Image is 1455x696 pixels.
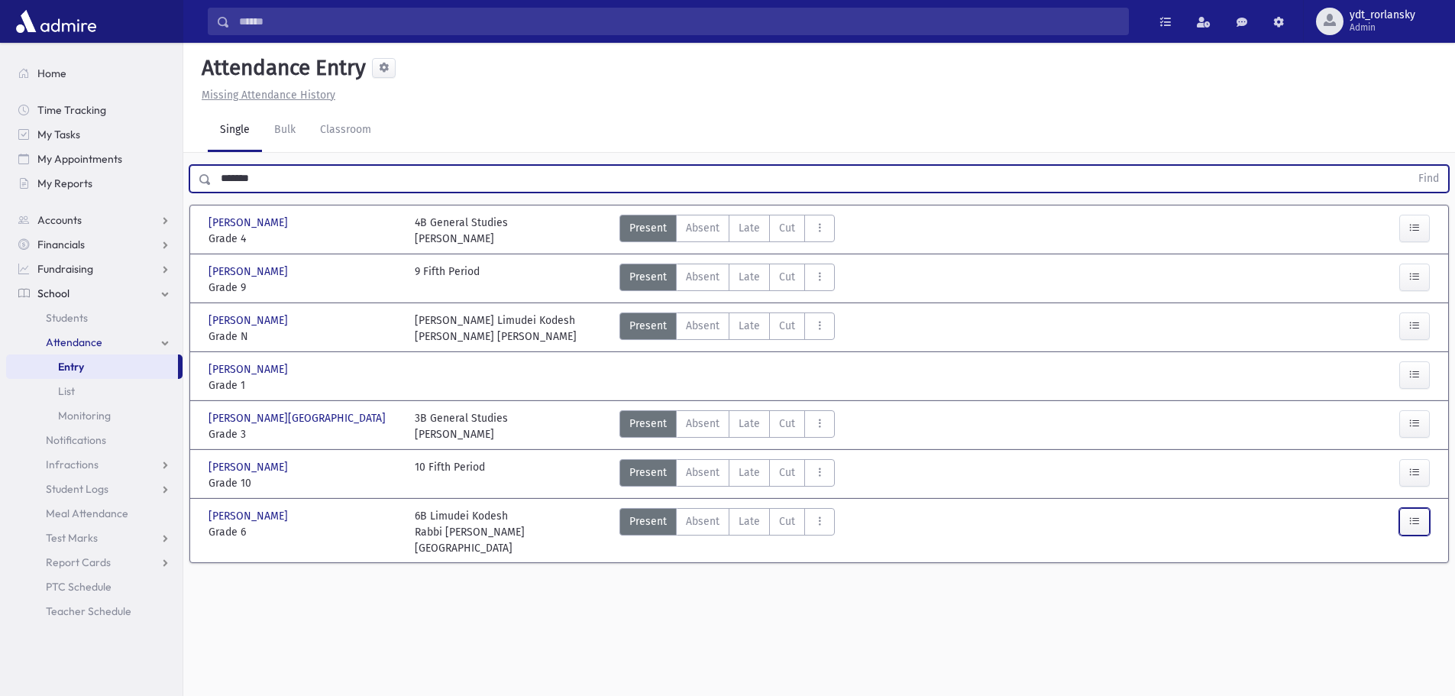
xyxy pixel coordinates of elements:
span: Late [739,269,760,285]
span: Cut [779,318,795,334]
span: Late [739,416,760,432]
span: Grade 9 [209,280,399,296]
a: Missing Attendance History [196,89,335,102]
span: Grade 6 [209,524,399,540]
a: Single [208,109,262,152]
span: Present [629,269,667,285]
span: Accounts [37,213,82,227]
button: Find [1409,166,1448,192]
a: Test Marks [6,526,183,550]
span: Student Logs [46,482,108,496]
span: Cut [779,465,795,481]
a: Attendance [6,330,183,354]
a: Student Logs [6,477,183,501]
a: Time Tracking [6,98,183,122]
input: Search [230,8,1128,35]
span: Present [629,220,667,236]
span: Late [739,220,760,236]
span: My Reports [37,176,92,190]
span: Absent [686,416,719,432]
a: PTC Schedule [6,575,183,599]
span: Meal Attendance [46,507,128,520]
a: Bulk [262,109,308,152]
span: Cut [779,220,795,236]
u: Missing Attendance History [202,89,335,102]
span: Fundraising [37,262,93,276]
a: Home [6,61,183,86]
span: Grade 3 [209,426,399,442]
div: 9 Fifth Period [415,264,480,296]
h5: Attendance Entry [196,55,366,81]
a: List [6,379,183,403]
span: [PERSON_NAME] [209,508,291,524]
span: Present [629,465,667,481]
a: Students [6,306,183,330]
span: [PERSON_NAME] [209,215,291,231]
span: Cut [779,269,795,285]
span: Teacher Schedule [46,604,131,618]
span: Monitoring [58,409,111,422]
span: Attendance [46,335,102,349]
span: Late [739,513,760,529]
a: Fundraising [6,257,183,281]
img: AdmirePro [12,6,100,37]
div: 6B Limudei Kodesh Rabbi [PERSON_NAME][GEOGRAPHIC_DATA] [415,508,606,556]
span: Grade N [209,329,399,345]
span: [PERSON_NAME] [209,361,291,377]
span: Students [46,311,88,325]
span: [PERSON_NAME][GEOGRAPHIC_DATA] [209,410,389,426]
div: AttTypes [619,312,835,345]
span: My Appointments [37,152,122,166]
a: My Tasks [6,122,183,147]
span: PTC Schedule [46,580,112,594]
a: Classroom [308,109,383,152]
span: School [37,286,70,300]
span: Present [629,416,667,432]
div: AttTypes [619,459,835,491]
div: AttTypes [619,410,835,442]
div: AttTypes [619,508,835,556]
span: Absent [686,220,719,236]
span: Cut [779,416,795,432]
a: Teacher Schedule [6,599,183,623]
a: Notifications [6,428,183,452]
span: Absent [686,318,719,334]
span: Late [739,465,760,481]
div: AttTypes [619,264,835,296]
span: [PERSON_NAME] [209,312,291,329]
span: Home [37,66,66,80]
span: Cut [779,513,795,529]
a: Accounts [6,208,183,232]
a: Entry [6,354,178,379]
div: 3B General Studies [PERSON_NAME] [415,410,508,442]
span: Time Tracking [37,103,106,117]
a: School [6,281,183,306]
span: Grade 1 [209,377,399,393]
a: Monitoring [6,403,183,428]
span: Absent [686,465,719,481]
span: [PERSON_NAME] [209,264,291,280]
span: Absent [686,269,719,285]
span: Notifications [46,433,106,447]
div: [PERSON_NAME] Limudei Kodesh [PERSON_NAME] [PERSON_NAME] [415,312,577,345]
span: Late [739,318,760,334]
a: Meal Attendance [6,501,183,526]
span: My Tasks [37,128,80,141]
span: Financials [37,238,85,251]
a: My Appointments [6,147,183,171]
div: AttTypes [619,215,835,247]
span: Report Cards [46,555,111,569]
span: ydt_rorlansky [1350,9,1415,21]
span: Entry [58,360,84,374]
span: List [58,384,75,398]
div: 10 Fifth Period [415,459,485,491]
span: [PERSON_NAME] [209,459,291,475]
span: Grade 4 [209,231,399,247]
a: Infractions [6,452,183,477]
span: Test Marks [46,531,98,545]
a: Financials [6,232,183,257]
span: Grade 10 [209,475,399,491]
div: 4B General Studies [PERSON_NAME] [415,215,508,247]
span: Admin [1350,21,1415,34]
span: Present [629,513,667,529]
